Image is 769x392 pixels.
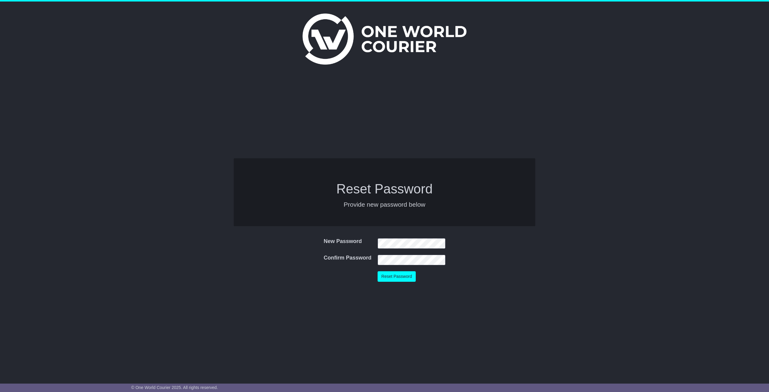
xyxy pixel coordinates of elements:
[302,14,467,65] img: One World
[131,385,218,390] span: © One World Courier 2025. All rights reserved.
[378,271,416,282] button: Reset Password
[324,255,371,261] label: Confirm Password
[240,182,529,196] h1: Reset Password
[240,200,529,209] p: Provide new password below
[324,238,362,245] label: New Password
